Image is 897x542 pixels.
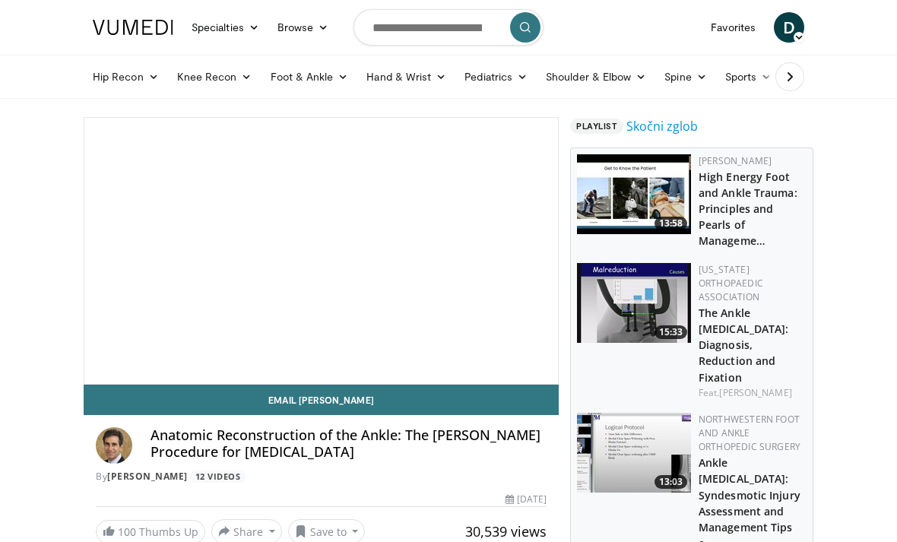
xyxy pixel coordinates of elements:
[261,62,358,92] a: Foot & Ankle
[465,522,547,540] span: 30,539 views
[168,62,261,92] a: Knee Recon
[655,475,687,489] span: 13:03
[506,493,547,506] div: [DATE]
[268,12,338,43] a: Browse
[537,62,655,92] a: Shoulder & Elbow
[655,217,687,230] span: 13:58
[107,470,188,483] a: [PERSON_NAME]
[455,62,537,92] a: Pediatrics
[84,385,559,415] a: Email [PERSON_NAME]
[151,427,547,460] h4: Anatomic Reconstruction of the Ankle: The [PERSON_NAME] Procedure for [MEDICAL_DATA]
[699,386,807,400] div: Feat.
[702,12,765,43] a: Favorites
[118,525,136,539] span: 100
[570,119,623,134] span: Playlist
[699,154,772,167] a: [PERSON_NAME]
[626,117,698,135] a: Skočni zglob
[357,62,455,92] a: Hand & Wrist
[655,62,715,92] a: Spine
[716,62,781,92] a: Sports
[577,263,691,343] img: ed563970-8bde-47f1-b653-c907ef04fde0.150x105_q85_crop-smart_upscale.jpg
[699,306,789,384] a: The Ankle [MEDICAL_DATA]: Diagnosis, Reduction and Fixation
[655,325,687,339] span: 15:33
[93,20,173,35] img: VuMedi Logo
[96,427,132,464] img: Avatar
[577,154,691,234] a: 13:58
[182,12,268,43] a: Specialties
[84,118,558,384] video-js: Video Player
[190,471,246,483] a: 12 Videos
[699,263,763,303] a: [US_STATE] Orthopaedic Association
[577,154,691,234] img: cb15a634-6d0b-4a0e-8272-4b5a4a9aedf8.150x105_q85_crop-smart_upscale.jpg
[577,413,691,493] a: 13:03
[699,170,797,248] a: High Energy Foot and Ankle Trauma: Principles and Pearls of Manageme…
[96,470,547,483] div: By
[353,9,544,46] input: Search topics, interventions
[774,12,804,43] a: D
[719,386,791,399] a: [PERSON_NAME]
[84,62,168,92] a: Hip Recon
[577,263,691,343] a: 15:33
[699,413,800,453] a: Northwestern Foot and Ankle Orthopedic Surgery
[577,413,691,493] img: 476a2f31-7f3f-4e9d-9d33-f87c8a4a8783.150x105_q85_crop-smart_upscale.jpg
